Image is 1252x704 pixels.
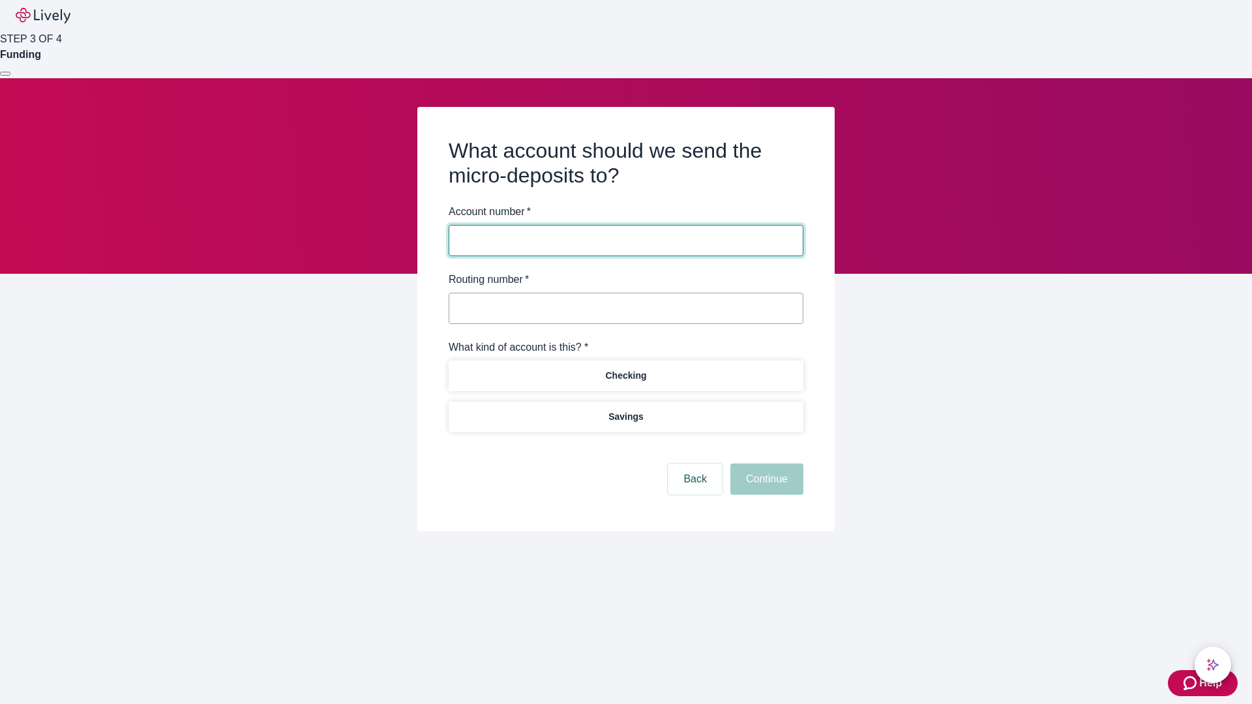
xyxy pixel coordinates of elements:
[605,369,646,383] p: Checking
[1168,670,1238,696] button: Zendesk support iconHelp
[1199,675,1222,691] span: Help
[1195,647,1231,683] button: chat
[449,204,531,220] label: Account number
[1206,658,1219,671] svg: Lively AI Assistant
[449,402,803,432] button: Savings
[16,8,70,23] img: Lively
[449,360,803,391] button: Checking
[1184,675,1199,691] svg: Zendesk support icon
[449,138,803,188] h2: What account should we send the micro-deposits to?
[449,340,588,355] label: What kind of account is this? *
[449,272,529,287] label: Routing number
[608,410,644,424] p: Savings
[668,463,723,495] button: Back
